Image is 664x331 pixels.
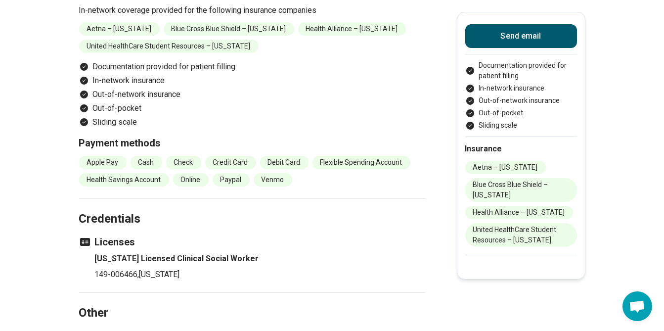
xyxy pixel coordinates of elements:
li: United HealthCare Student Resources – [US_STATE] [465,223,577,247]
li: Credit Card [205,156,256,169]
h2: Other [79,281,425,322]
div: Open chat [622,291,652,321]
p: In-network coverage provided for the following insurance companies [79,4,425,16]
li: Out-of-pocket [79,102,425,114]
li: In-network insurance [79,75,425,87]
li: Documentation provided for patient filling [465,60,577,81]
li: Aetna – [US_STATE] [79,22,160,36]
li: Out-of-network insurance [79,89,425,100]
li: Health Savings Account [79,173,169,187]
li: Out-of-pocket [465,108,577,118]
li: Out-of-network insurance [465,95,577,106]
li: Debit Card [260,156,309,169]
li: Health Alliance – [US_STATE] [465,206,573,219]
li: Sliding scale [79,116,425,128]
li: Check [166,156,201,169]
ul: Payment options [465,60,577,131]
li: Cash [131,156,162,169]
p: 149-006466 [95,269,425,281]
li: Venmo [254,173,292,187]
li: United HealthCare Student Resources – [US_STATE] [79,40,259,53]
li: In-network insurance [465,83,577,94]
li: Paypal [213,173,250,187]
h3: Payment methods [79,136,425,150]
h2: Insurance [465,143,577,155]
li: Flexible Spending Account [312,156,410,169]
h3: Licenses [79,235,425,249]
li: Apple Pay [79,156,127,169]
li: Online [173,173,209,187]
button: Send email [465,24,577,48]
li: Aetna – [US_STATE] [465,161,546,174]
h2: Credentials [79,187,425,228]
span: , [US_STATE] [138,270,180,279]
li: Health Alliance – [US_STATE] [298,22,406,36]
li: Sliding scale [465,120,577,131]
li: Blue Cross Blue Shield – [US_STATE] [465,178,577,202]
li: Documentation provided for patient filling [79,61,425,73]
li: Blue Cross Blue Shield – [US_STATE] [164,22,294,36]
ul: Payment options [79,61,425,128]
h4: [US_STATE] Licensed Clinical Social Worker [95,253,425,265]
